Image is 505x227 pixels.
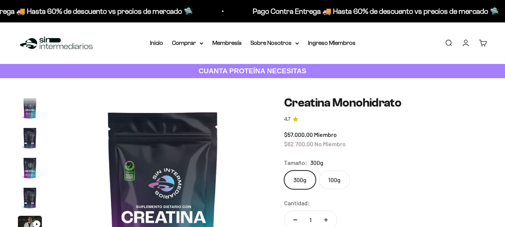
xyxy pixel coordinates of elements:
[250,38,299,48] summary: Sobre Nosotros
[284,96,487,109] h1: Creatina Monohidrato
[314,131,337,138] span: Miembro
[18,126,42,150] img: Creatina Monohidrato
[172,38,203,48] summary: Comprar
[18,186,42,210] img: Creatina Monohidrato
[198,67,307,75] strong: CUANTA PROTEÍNA NECESITAS
[310,158,323,168] span: 300g
[251,5,498,17] p: Pago Contra Entrega 🚚 Hasta 60% de descuento vs precios de mercado 🛸
[18,186,42,212] button: Ir al artículo 4
[284,115,290,123] span: 4.7
[284,198,310,208] label: Cantidad:
[284,158,307,168] legend: Tamaño:
[284,140,313,147] span: $62.700,00
[18,126,42,152] button: Ir al artículo 2
[18,96,42,120] img: Creatina Monohidrato
[18,96,42,122] button: Ir al artículo 1
[284,131,313,138] span: $57.000,00
[18,156,42,180] img: Creatina Monohidrato
[18,156,42,182] button: Ir al artículo 3
[284,115,487,123] a: 4.74.7 de 5.0 estrellas
[212,40,241,46] a: Membresía
[314,140,346,147] span: No Miembro
[150,40,163,46] a: Inicio
[308,40,355,46] a: Ingreso Miembros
